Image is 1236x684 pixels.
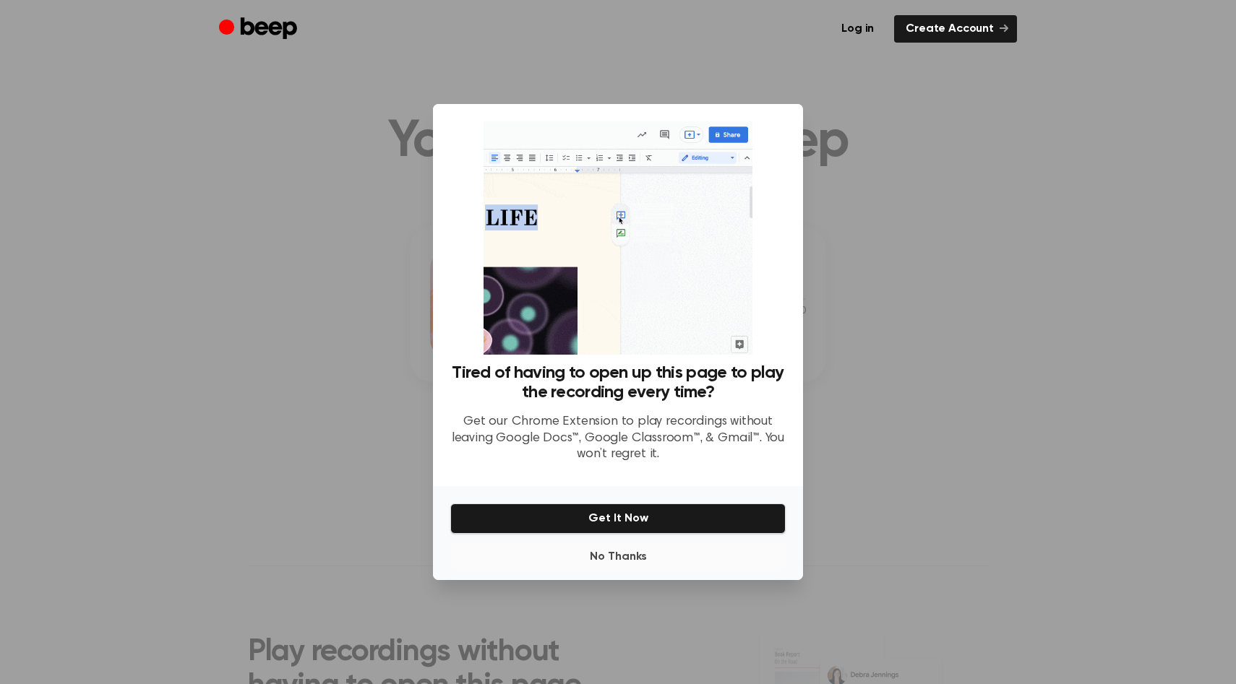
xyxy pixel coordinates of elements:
a: Create Account [894,15,1017,43]
p: Get our Chrome Extension to play recordings without leaving Google Docs™, Google Classroom™, & Gm... [450,414,786,463]
a: Beep [219,15,301,43]
button: Get It Now [450,503,786,534]
a: Log in [830,15,885,43]
h3: Tired of having to open up this page to play the recording every time? [450,363,786,402]
button: No Thanks [450,542,786,571]
img: Beep extension in action [484,121,752,355]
